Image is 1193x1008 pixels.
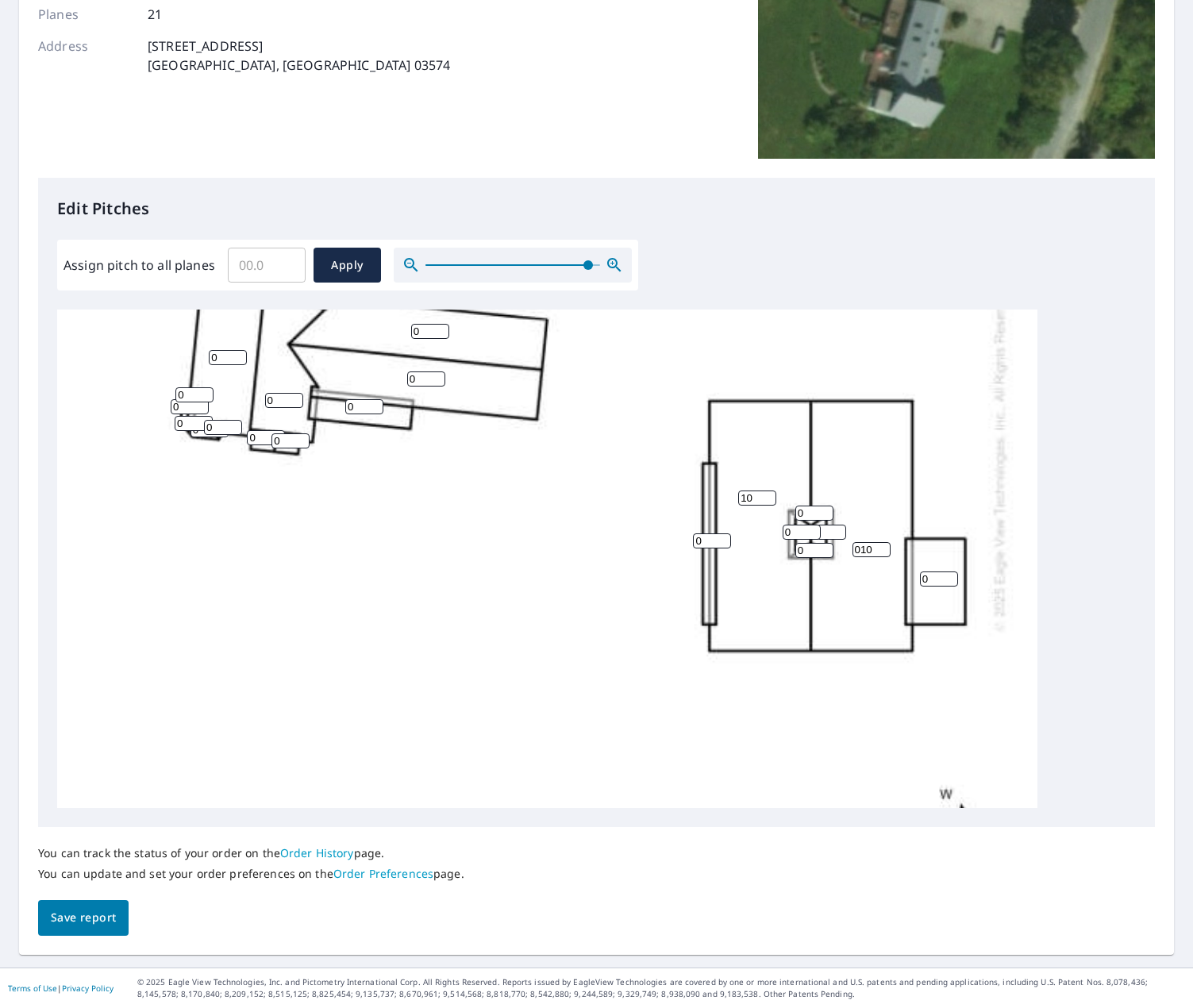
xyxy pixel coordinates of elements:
p: [STREET_ADDRESS] [GEOGRAPHIC_DATA], [GEOGRAPHIC_DATA] 03574 [148,37,450,75]
input: 00.0 [228,243,306,287]
span: Save report [51,908,116,928]
p: | [8,983,114,993]
p: Edit Pitches [57,197,1136,221]
p: Address [38,37,133,75]
a: Order Preferences [333,866,433,881]
a: Terms of Use [8,983,57,994]
button: Save report [38,900,129,936]
p: You can update and set your order preferences on the page. [38,867,464,881]
p: 21 [148,5,162,24]
p: You can track the status of your order on the page. [38,846,464,860]
button: Apply [314,248,381,283]
a: Order History [280,845,354,860]
p: Planes [38,5,133,24]
a: Privacy Policy [62,983,114,994]
label: Assign pitch to all planes [63,256,215,275]
span: Apply [326,256,368,275]
p: © 2025 Eagle View Technologies, Inc. and Pictometry International Corp. All Rights Reserved. Repo... [137,976,1185,1000]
